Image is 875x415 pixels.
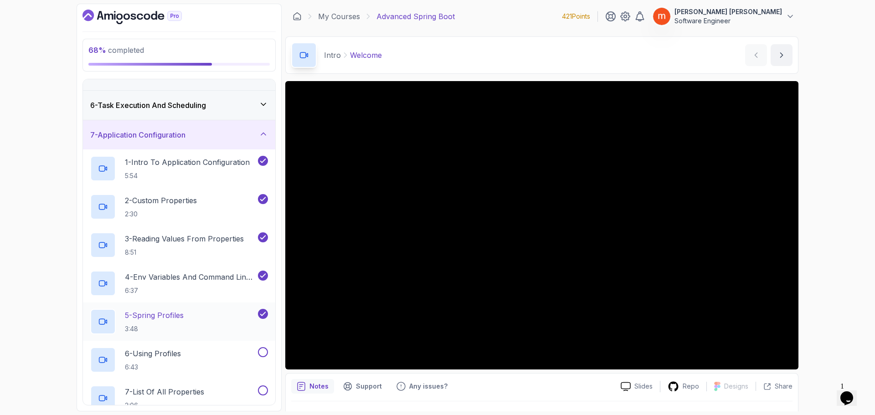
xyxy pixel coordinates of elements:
[90,309,268,334] button: 5-Spring Profiles3:48
[660,381,706,392] a: Repo
[125,324,184,333] p: 3:48
[88,46,106,55] span: 68 %
[90,194,268,220] button: 2-Custom Properties2:30
[125,386,204,397] p: 7 - List Of All Properties
[674,7,782,16] p: [PERSON_NAME] [PERSON_NAME]
[125,401,204,410] p: 2:06
[634,382,653,391] p: Slides
[90,232,268,258] button: 3-Reading Values From Properties8:51
[324,50,341,61] p: Intro
[90,129,185,140] h3: 7 - Application Configuration
[83,91,275,120] button: 6-Task Execution And Scheduling
[125,286,256,295] p: 6:37
[724,382,748,391] p: Designs
[125,363,181,372] p: 6:43
[653,7,795,26] button: user profile image[PERSON_NAME] [PERSON_NAME]Software Engineer
[125,272,256,282] p: 4 - Env Variables And Command Line Arguments
[376,11,455,22] p: Advanced Spring Boot
[90,156,268,181] button: 1-Intro To Application Configuration5:54
[125,310,184,321] p: 5 - Spring Profiles
[90,100,206,111] h3: 6 - Task Execution And Scheduling
[683,382,699,391] p: Repo
[653,8,670,25] img: user profile image
[90,271,268,296] button: 4-Env Variables And Command Line Arguments6:37
[293,12,302,21] a: Dashboard
[338,379,387,394] button: Support button
[771,44,793,66] button: next content
[90,347,268,373] button: 6-Using Profiles6:43
[88,46,144,55] span: completed
[125,210,197,219] p: 2:30
[125,348,181,359] p: 6 - Using Profiles
[350,50,382,61] p: Welcome
[837,379,866,406] iframe: chat widget
[356,382,382,391] p: Support
[125,171,250,180] p: 5:54
[309,382,329,391] p: Notes
[125,195,197,206] p: 2 - Custom Properties
[674,16,782,26] p: Software Engineer
[125,248,244,257] p: 8:51
[125,233,244,244] p: 3 - Reading Values From Properties
[775,382,793,391] p: Share
[409,382,448,391] p: Any issues?
[125,157,250,168] p: 1 - Intro To Application Configuration
[613,382,660,391] a: Slides
[745,44,767,66] button: previous content
[391,379,453,394] button: Feedback button
[318,11,360,22] a: My Courses
[291,379,334,394] button: notes button
[562,12,590,21] p: 421 Points
[285,81,798,369] iframe: 1 - Hi
[90,385,268,411] button: 7-List Of All Properties2:06
[82,10,203,24] a: Dashboard
[83,120,275,149] button: 7-Application Configuration
[756,382,793,391] button: Share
